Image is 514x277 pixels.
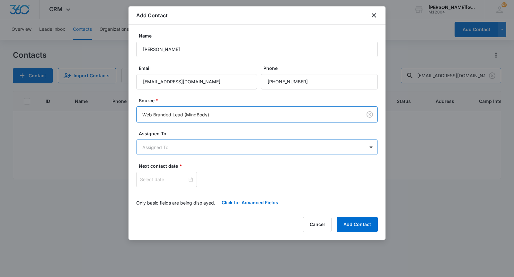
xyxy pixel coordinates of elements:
h1: Add Contact [136,12,168,19]
p: Only basic fields are being displayed. [136,199,215,206]
button: Cancel [303,217,332,232]
input: Name [136,42,378,57]
button: Clear [365,109,375,120]
button: Add Contact [337,217,378,232]
button: close [370,12,378,19]
label: Email [139,65,260,71]
label: Source [139,97,380,104]
label: Name [139,32,380,39]
input: Email [136,74,257,89]
input: Phone [261,74,378,89]
input: Select date [140,176,187,183]
label: Phone [263,65,380,71]
label: Next contact date [139,163,380,169]
label: Assigned To [139,130,380,137]
button: Click for Advanced Fields [215,195,285,210]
